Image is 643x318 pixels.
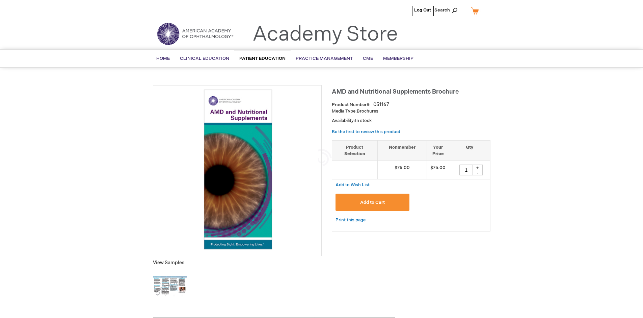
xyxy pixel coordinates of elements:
[252,22,398,47] a: Academy Store
[427,140,449,161] th: Your Price
[378,50,419,67] a: Membership
[332,140,378,161] th: Product Selection
[459,165,473,175] input: Qty
[157,89,318,250] img: AMD and Nutritional Supplements Brochure
[358,50,378,67] a: CME
[153,270,187,303] img: Click to view
[336,194,410,211] button: Add to Cart
[427,161,449,179] td: $75.00
[378,140,427,161] th: Nonmember
[363,56,373,61] span: CME
[449,140,490,161] th: Qty
[378,161,427,179] td: $75.00
[239,56,286,61] span: Patient Education
[434,3,460,17] span: Search
[373,101,389,108] div: 051167
[332,88,459,95] span: AMD and Nutritional Supplements Brochure
[332,129,400,134] a: Be the first to review this product
[180,56,229,61] span: Clinical Education
[414,7,431,13] a: Log Out
[332,108,357,114] strong: Media Type:
[473,165,483,170] div: +
[473,170,483,175] div: -
[332,108,490,115] p: Brochures
[156,56,170,61] span: Home
[291,50,358,67] a: Practice Management
[332,102,371,107] strong: Product Number
[175,50,234,67] a: Clinical Education
[360,200,385,205] span: Add to Cart
[336,182,370,188] a: Add to Wish List
[234,50,291,67] a: Patient Education
[383,56,413,61] span: Membership
[153,260,322,266] p: View Samples
[336,216,366,224] a: Print this page
[332,118,490,124] p: Availability:
[296,56,353,61] span: Practice Management
[355,118,372,123] span: In stock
